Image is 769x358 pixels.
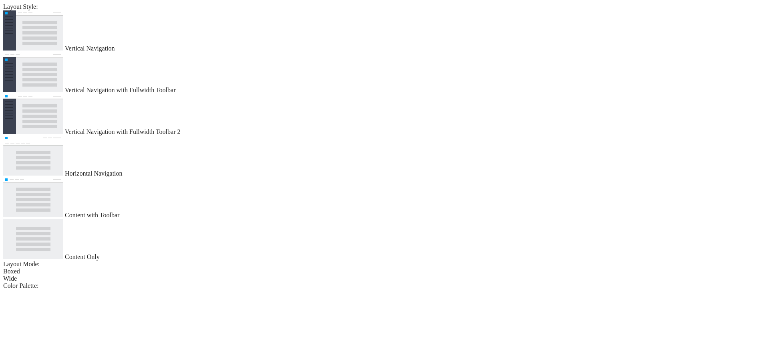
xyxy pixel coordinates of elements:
img: vertical-nav.jpg [3,10,63,51]
span: Horizontal Navigation [65,170,123,177]
div: Layout Mode: [3,261,766,268]
img: vertical-nav-with-full-toolbar-2.jpg [3,94,63,134]
div: Color Palette: [3,282,766,289]
img: vertical-nav-with-full-toolbar.jpg [3,52,63,92]
img: horizontal-nav.jpg [3,136,63,176]
md-radio-button: Content with Toolbar [3,177,766,219]
span: Content with Toolbar [65,212,119,218]
div: Layout Style: [3,3,766,10]
span: Vertical Navigation with Fullwidth Toolbar [65,87,176,93]
md-radio-button: Boxed [3,268,766,275]
img: content-with-toolbar.jpg [3,177,63,217]
md-radio-button: Wide [3,275,766,282]
span: Vertical Navigation with Fullwidth Toolbar 2 [65,128,181,135]
md-radio-button: Horizontal Navigation [3,136,766,177]
md-radio-button: Content Only [3,219,766,261]
md-radio-button: Vertical Navigation [3,10,766,52]
md-radio-button: Vertical Navigation with Fullwidth Toolbar [3,52,766,94]
span: Content Only [65,253,100,260]
img: content-only.jpg [3,219,63,259]
span: Vertical Navigation [65,45,115,52]
md-radio-button: Vertical Navigation with Fullwidth Toolbar 2 [3,94,766,136]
